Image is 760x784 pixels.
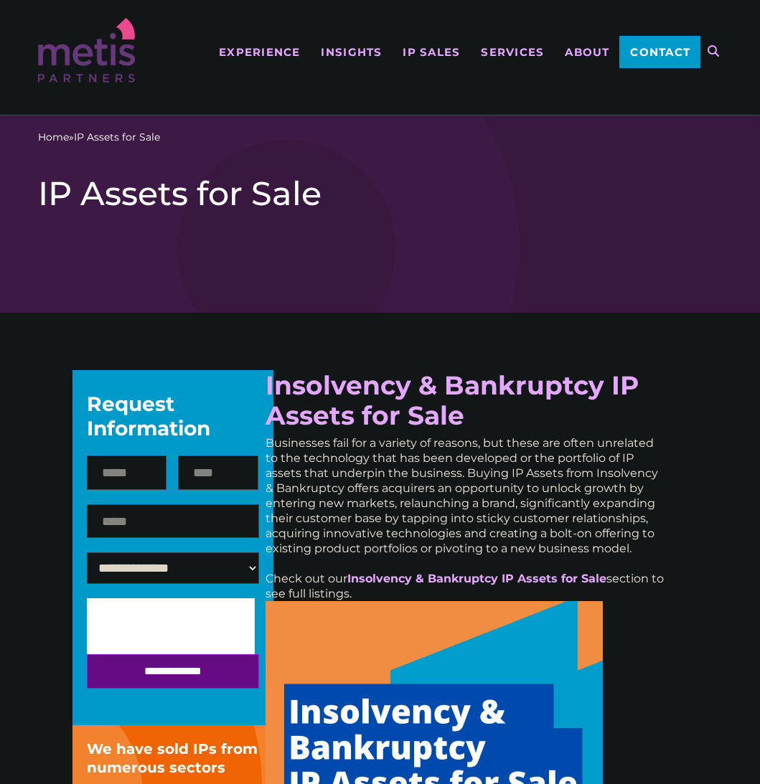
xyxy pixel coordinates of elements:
div: Request Information [87,392,259,440]
span: » [38,130,160,145]
iframe: reCAPTCHA [87,598,305,654]
a: Home [38,130,69,145]
span: IP Assets for Sale [74,130,160,145]
p: Check out our section to see full listings. [266,571,665,601]
a: Insolvency & Bankruptcy IP Assets for Sale [347,572,606,585]
h1: IP Assets for Sale [38,174,722,214]
span: About [565,47,609,57]
a: Contact [619,36,700,68]
span: Contact [630,47,690,57]
span: Services [481,47,544,57]
span: Insights [321,47,382,57]
a: Insolvency & Bankruptcy IP Assets for Sale [266,369,639,431]
div: We have sold IPs from numerous sectors [87,740,259,777]
span: IP Sales [403,47,460,57]
img: Metis Partners [38,18,135,82]
span: Experience [219,47,301,57]
p: Businesses fail for a variety of reasons, but these are often unrelated to the technology that ha... [266,435,665,556]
